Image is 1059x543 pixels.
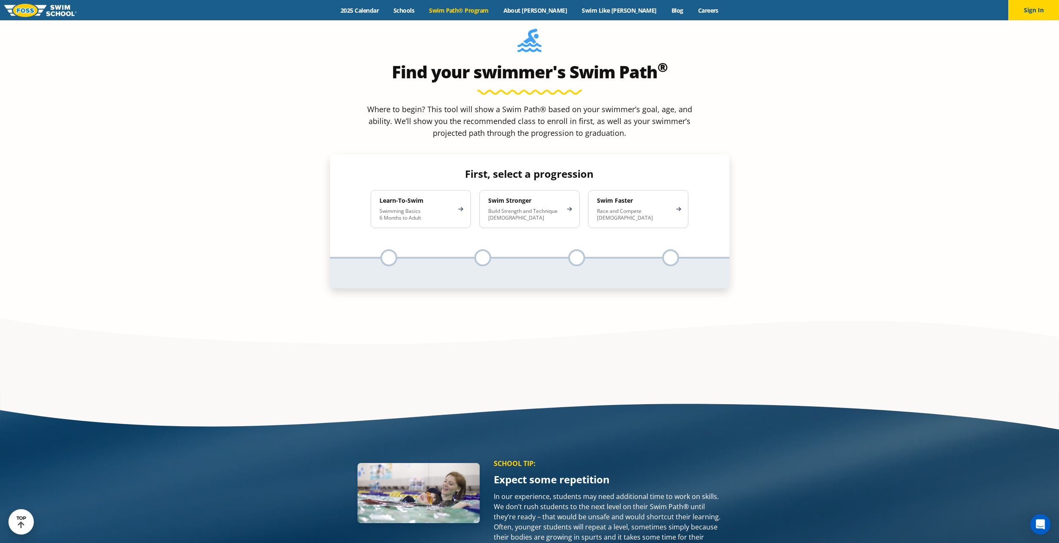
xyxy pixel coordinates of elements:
a: 2025 Calendar [333,6,386,14]
div: TOP [17,515,26,529]
p: Race and Compete [DEMOGRAPHIC_DATA] [597,208,671,221]
sup: ® [657,58,668,76]
p: Expect some repetition [494,474,725,485]
h4: Swim Stronger [488,197,562,204]
h2: Find your swimmer's Swim Path [330,62,729,82]
h4: Swim Faster [597,197,671,204]
a: Schools [386,6,422,14]
p: Where to begin? This tool will show a Swim Path® based on your swimmer’s goal, age, and ability. ... [364,103,696,139]
a: Blog [664,6,690,14]
p: Swimming Basics 6 Months to Adult [380,208,454,221]
h4: First, select a progression [364,168,695,180]
p: SCHOOL TIP: [494,459,725,468]
img: Foss-Location-Swimming-Pool-Person.svg [517,29,542,58]
h4: Learn-To-Swim [380,197,454,204]
img: FOSS Swim School Logo [4,4,77,17]
a: Swim Path® Program [422,6,496,14]
p: Build Strength and Technique [DEMOGRAPHIC_DATA] [488,208,562,221]
a: About [PERSON_NAME] [496,6,575,14]
a: Careers [690,6,726,14]
a: Swim Like [PERSON_NAME] [575,6,664,14]
div: Open Intercom Messenger [1030,514,1051,535]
